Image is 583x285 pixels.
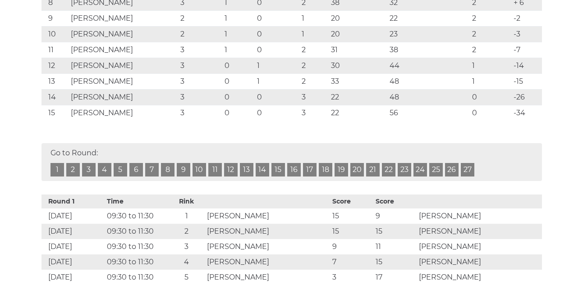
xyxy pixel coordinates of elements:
[255,58,299,74] td: 1
[373,224,417,239] td: 15
[417,270,542,285] td: [PERSON_NAME]
[511,27,542,42] td: -3
[255,42,299,58] td: 0
[222,27,255,42] td: 1
[69,58,178,74] td: [PERSON_NAME]
[387,74,470,90] td: 48
[205,270,330,285] td: [PERSON_NAME]
[178,27,222,42] td: 2
[366,163,380,176] a: 21
[330,270,373,285] td: 3
[330,239,373,254] td: 9
[511,11,542,27] td: -2
[178,90,222,105] td: 3
[98,163,111,176] a: 4
[41,254,105,270] td: [DATE]
[429,163,443,176] a: 25
[255,105,299,121] td: 0
[373,239,417,254] td: 11
[329,27,387,42] td: 20
[168,270,205,285] td: 5
[41,105,69,121] td: 15
[256,163,269,176] a: 14
[178,105,222,121] td: 3
[417,254,542,270] td: [PERSON_NAME]
[329,11,387,27] td: 20
[255,74,299,90] td: 1
[222,90,255,105] td: 0
[299,74,329,90] td: 2
[335,163,348,176] a: 19
[41,239,105,254] td: [DATE]
[417,208,542,224] td: [PERSON_NAME]
[350,163,364,176] a: 20
[161,163,174,176] a: 8
[329,74,387,90] td: 33
[470,74,511,90] td: 1
[205,208,330,224] td: [PERSON_NAME]
[193,163,206,176] a: 10
[299,42,329,58] td: 2
[222,58,255,74] td: 0
[373,208,417,224] td: 9
[222,11,255,27] td: 1
[69,90,178,105] td: [PERSON_NAME]
[224,163,238,176] a: 12
[168,254,205,270] td: 4
[511,42,542,58] td: -7
[205,224,330,239] td: [PERSON_NAME]
[303,163,317,176] a: 17
[461,163,474,176] a: 27
[387,58,470,74] td: 44
[178,11,222,27] td: 2
[398,163,411,176] a: 23
[82,163,96,176] a: 3
[299,27,329,42] td: 1
[168,208,205,224] td: 1
[329,90,387,105] td: 22
[271,163,285,176] a: 15
[387,90,470,105] td: 48
[330,195,373,208] th: Score
[69,11,178,27] td: [PERSON_NAME]
[470,27,511,42] td: 2
[387,11,470,27] td: 22
[168,195,205,208] th: Rink
[41,208,105,224] td: [DATE]
[168,239,205,254] td: 3
[299,11,329,27] td: 1
[105,239,168,254] td: 09:30 to 11:30
[41,42,69,58] td: 11
[178,74,222,90] td: 3
[511,105,542,121] td: -34
[41,90,69,105] td: 14
[66,163,80,176] a: 2
[208,163,222,176] a: 11
[417,224,542,239] td: [PERSON_NAME]
[511,74,542,90] td: -15
[222,105,255,121] td: 0
[240,163,253,176] a: 13
[255,90,299,105] td: 0
[299,105,329,121] td: 3
[69,74,178,90] td: [PERSON_NAME]
[205,254,330,270] td: [PERSON_NAME]
[387,42,470,58] td: 38
[178,42,222,58] td: 3
[470,90,511,105] td: 0
[145,163,159,176] a: 7
[255,11,299,27] td: 0
[69,42,178,58] td: [PERSON_NAME]
[41,143,542,181] div: Go to Round:
[50,163,64,176] a: 1
[373,195,417,208] th: Score
[222,74,255,90] td: 0
[105,270,168,285] td: 09:30 to 11:30
[105,208,168,224] td: 09:30 to 11:30
[168,224,205,239] td: 2
[470,42,511,58] td: 2
[319,163,332,176] a: 18
[177,163,190,176] a: 9
[417,239,542,254] td: [PERSON_NAME]
[105,224,168,239] td: 09:30 to 11:30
